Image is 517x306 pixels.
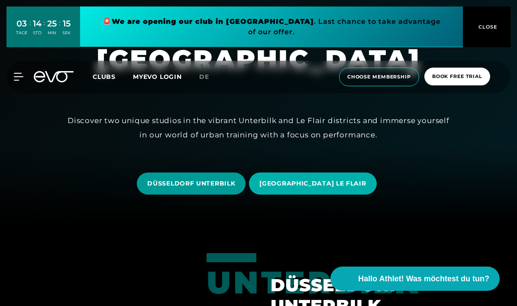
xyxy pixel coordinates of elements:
span: Clubs [93,73,116,81]
div: STD [33,30,42,36]
div: : [59,18,60,41]
div: : [44,18,45,41]
div: 14 [33,17,42,30]
div: TAGE [16,30,27,36]
a: DÜSSELDORF UNTERBILK [137,166,249,201]
a: choose membership [336,68,422,86]
a: [GEOGRAPHIC_DATA] LE FLAIR [249,166,380,201]
span: book free trial [432,73,482,80]
span: CLOSE [476,23,498,31]
div: 25 [47,17,57,30]
div: 15 [62,17,71,30]
div: Discover two unique studios in the vibrant Unterbilk and Le Flair districts and immerse yourself ... [64,114,453,142]
span: Hallo Athlet! Was möchtest du tun? [358,273,489,285]
div: : [29,18,31,41]
a: Clubs [93,72,133,81]
button: CLOSE [463,7,511,47]
button: Hallo Athlet! Was möchtest du tun? [330,267,500,291]
div: MIN [47,30,57,36]
span: [GEOGRAPHIC_DATA] LE FLAIR [259,179,366,188]
span: DÜSSELDORF UNTERBILK [147,179,235,188]
a: de [199,72,220,82]
div: SEK [62,30,71,36]
span: choose membership [347,73,411,81]
div: 03 [16,17,27,30]
span: de [199,73,209,81]
a: MYEVO LOGIN [133,73,182,81]
a: book free trial [422,68,493,86]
